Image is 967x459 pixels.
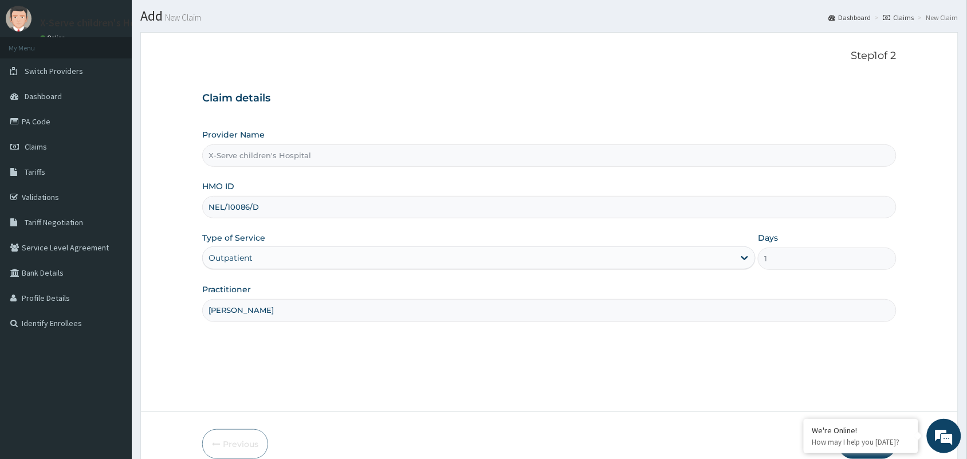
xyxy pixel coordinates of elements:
[202,92,897,105] h3: Claim details
[25,217,83,227] span: Tariff Negotiation
[202,129,265,140] label: Provider Name
[202,284,251,295] label: Practitioner
[202,429,268,459] button: Previous
[883,13,914,22] a: Claims
[6,313,218,353] textarea: Type your message and hit 'Enter'
[25,167,45,177] span: Tariffs
[812,437,910,447] p: How may I help you today?
[758,232,778,244] label: Days
[163,13,201,22] small: New Claim
[140,9,958,23] h1: Add
[202,232,265,244] label: Type of Service
[188,6,215,33] div: Minimize live chat window
[915,13,958,22] li: New Claim
[202,50,897,62] p: Step 1 of 2
[60,64,192,79] div: Chat with us now
[829,13,871,22] a: Dashboard
[25,66,83,76] span: Switch Providers
[40,34,68,42] a: Online
[6,6,32,32] img: User Image
[21,57,46,86] img: d_794563401_company_1708531726252_794563401
[25,142,47,152] span: Claims
[209,252,253,264] div: Outpatient
[40,18,161,28] p: X-Serve children's Hospital
[202,181,234,192] label: HMO ID
[202,299,897,321] input: Enter Name
[25,91,62,101] span: Dashboard
[812,425,910,436] div: We're Online!
[66,144,158,260] span: We're online!
[202,196,897,218] input: Enter HMO ID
